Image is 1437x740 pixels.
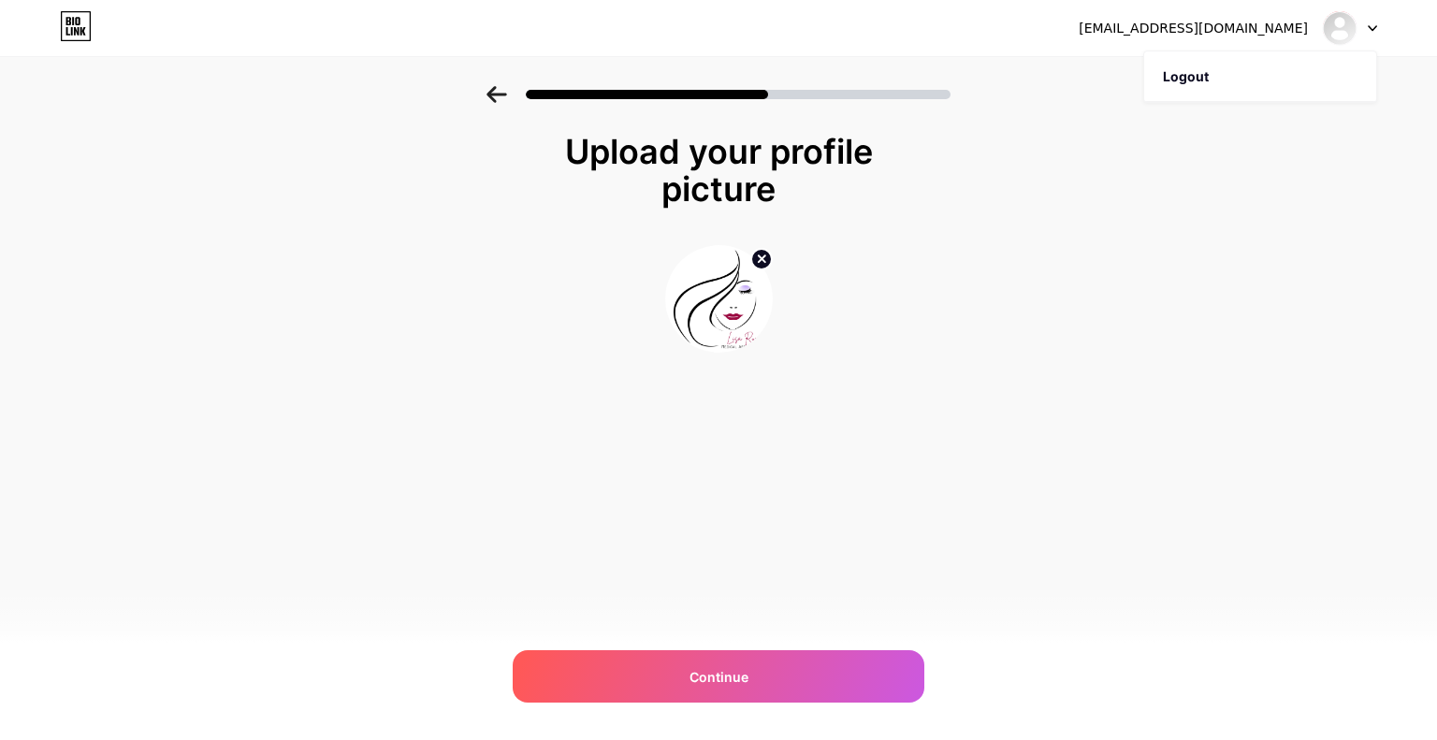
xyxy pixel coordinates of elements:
div: [EMAIL_ADDRESS][DOMAIN_NAME] [1079,19,1308,38]
img: profile pic [665,245,773,353]
div: Upload your profile picture [541,133,896,208]
img: lisaruxmedspa [1322,10,1357,46]
li: Logout [1144,51,1376,102]
span: Continue [689,667,748,687]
